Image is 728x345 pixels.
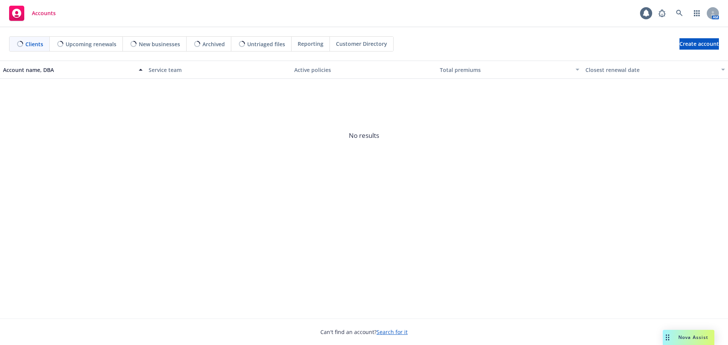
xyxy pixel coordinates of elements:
[437,61,582,79] button: Total premiums
[139,40,180,48] span: New businesses
[663,330,714,345] button: Nova Assist
[32,10,56,16] span: Accounts
[146,61,291,79] button: Service team
[377,328,408,336] a: Search for it
[679,37,719,51] span: Create account
[679,38,719,50] a: Create account
[582,61,728,79] button: Closest renewal date
[291,61,437,79] button: Active policies
[585,66,717,74] div: Closest renewal date
[663,330,672,345] div: Drag to move
[202,40,225,48] span: Archived
[672,6,687,21] a: Search
[440,66,571,74] div: Total premiums
[320,328,408,336] span: Can't find an account?
[3,66,134,74] div: Account name, DBA
[678,334,708,340] span: Nova Assist
[247,40,285,48] span: Untriaged files
[149,66,288,74] div: Service team
[25,40,43,48] span: Clients
[294,66,434,74] div: Active policies
[689,6,704,21] a: Switch app
[6,3,59,24] a: Accounts
[336,40,387,48] span: Customer Directory
[66,40,116,48] span: Upcoming renewals
[298,40,323,48] span: Reporting
[654,6,670,21] a: Report a Bug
